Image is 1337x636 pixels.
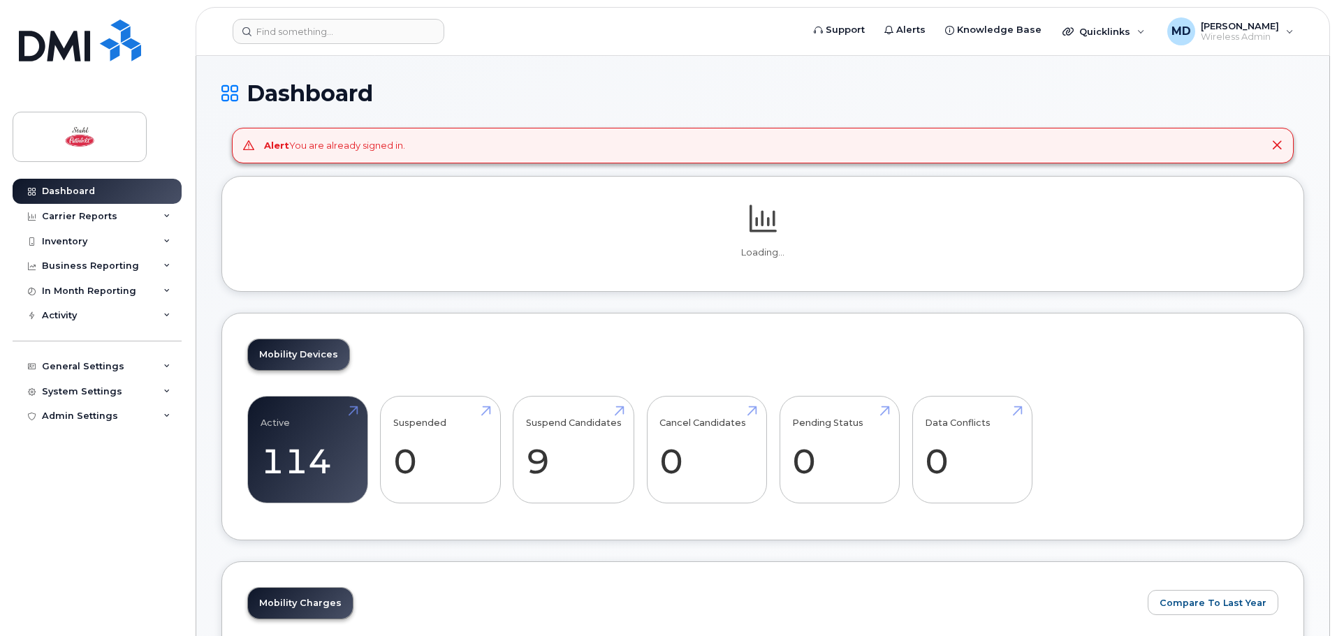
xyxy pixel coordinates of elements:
h1: Dashboard [221,81,1304,105]
div: You are already signed in. [264,139,405,152]
a: Suspended 0 [393,404,488,496]
strong: Alert [264,140,289,151]
p: Loading... [247,246,1278,259]
a: Mobility Charges [248,588,353,619]
a: Pending Status 0 [792,404,886,496]
a: Cancel Candidates 0 [659,404,754,496]
button: Compare To Last Year [1148,590,1278,615]
a: Active 114 [261,404,355,496]
span: Compare To Last Year [1160,596,1266,609]
a: Data Conflicts 0 [925,404,1019,496]
a: Suspend Candidates 9 [526,404,622,496]
a: Mobility Devices [248,339,349,370]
